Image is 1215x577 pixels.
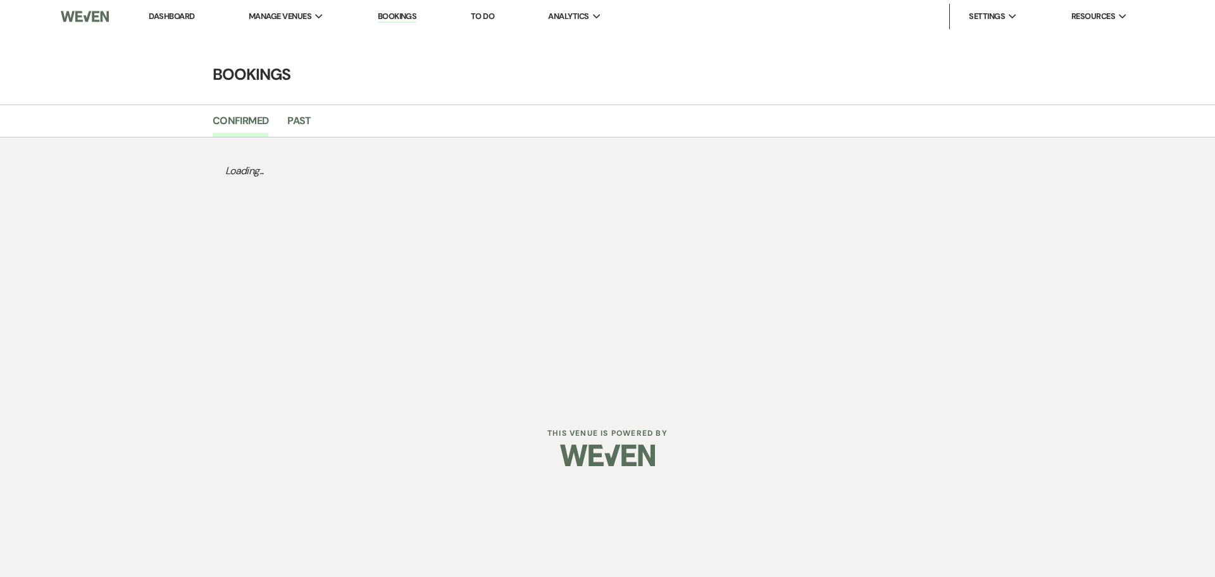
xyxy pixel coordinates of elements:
[61,3,109,30] img: Weven Logo
[378,11,417,23] a: Bookings
[152,63,1063,86] h4: Bookings
[560,433,655,478] img: Weven Logo
[1071,10,1115,23] span: Resources
[249,10,311,23] span: Manage Venues
[471,11,494,22] a: To Do
[969,10,1005,23] span: Settings
[213,113,268,137] a: Confirmed
[287,113,311,137] a: Past
[149,11,194,22] a: Dashboard
[213,150,1002,192] p: Loading...
[548,10,589,23] span: Analytics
